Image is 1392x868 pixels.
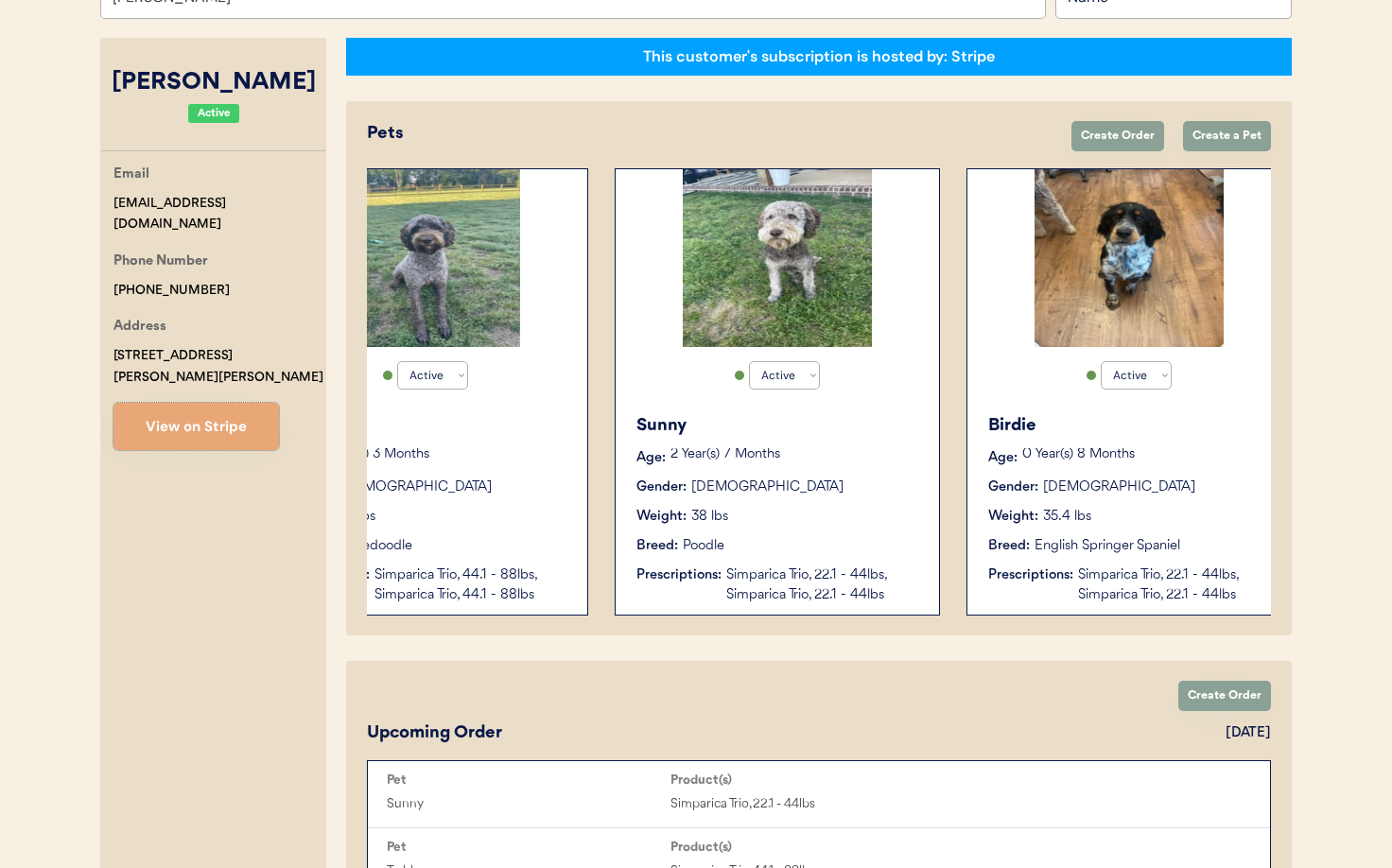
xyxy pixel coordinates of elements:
div: Weight: [636,507,687,527]
div: [STREET_ADDRESS][PERSON_NAME][PERSON_NAME] [113,345,326,389]
div: Simparica Trio, 22.1 - 44lbs [670,793,954,815]
div: Sunny [387,793,670,815]
div: Sunny [636,413,920,439]
div: Phone Number [113,251,208,274]
div: 35.4 lbs [1043,507,1091,527]
div: Aussiedoodle [331,536,412,556]
img: image.jpg [683,169,872,347]
img: image.jpg [1035,169,1224,347]
div: [DEMOGRAPHIC_DATA] [339,477,492,497]
button: View on Stripe [113,403,279,450]
div: Prescriptions: [636,565,722,585]
div: Age: [636,448,666,468]
div: [PERSON_NAME] [100,65,326,101]
button: Create a Pet [1183,121,1271,151]
div: Weight: [988,507,1038,527]
button: Create Order [1178,681,1271,711]
div: [DEMOGRAPHIC_DATA] [1043,477,1195,497]
div: [DEMOGRAPHIC_DATA] [691,477,844,497]
div: [PHONE_NUMBER] [113,280,230,302]
div: Simparica Trio, 22.1 - 44lbs, Simparica Trio, 22.1 - 44lbs [1078,565,1272,605]
div: [DATE] [1226,723,1271,743]
div: Birdie [988,413,1272,439]
div: Poodle [683,536,724,556]
div: Address [113,316,166,339]
div: Pet [387,840,670,855]
div: Product(s) [670,773,954,788]
div: 38 lbs [691,507,728,527]
div: Breed: [988,536,1030,556]
div: Upcoming Order [367,720,502,746]
p: 0 Year(s) 8 Months [1022,448,1272,461]
div: Prescriptions: [988,565,1073,585]
div: Simparica Trio, 44.1 - 88lbs, Simparica Trio, 44.1 - 88lbs [374,565,568,605]
div: Product(s) [670,840,954,855]
div: Pets [367,121,1053,147]
div: English Springer Spaniel [1035,536,1180,556]
div: Breed: [636,536,678,556]
button: Create Order [1071,121,1164,151]
div: This customer's subscription is hosted by: Stripe [643,46,995,67]
div: Gender: [988,477,1038,497]
img: image.jpg [331,169,520,347]
div: Teddy [285,413,568,439]
div: Simparica Trio, 22.1 - 44lbs, Simparica Trio, 22.1 - 44lbs [726,565,920,605]
p: 4 Year(s) 3 Months [319,448,568,461]
div: Email [113,164,149,187]
div: Age: [988,448,1018,468]
p: 2 Year(s) 7 Months [670,448,920,461]
div: Pet [387,773,670,788]
div: [EMAIL_ADDRESS][DOMAIN_NAME] [113,193,326,236]
div: Gender: [636,477,687,497]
